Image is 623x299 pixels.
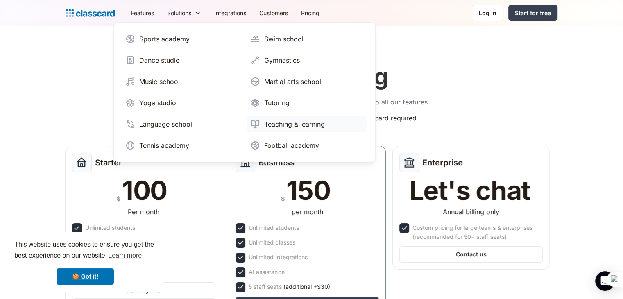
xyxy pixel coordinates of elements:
[107,249,143,262] a: learn more about cookies
[249,223,299,232] div: Unlimited students
[139,77,180,86] div: Music school
[139,119,192,129] div: Language school
[247,137,367,154] a: Football academy
[57,268,114,285] a: dismiss cookie message
[515,9,551,17] div: Start for free
[247,73,367,90] a: Martial arts school
[264,119,325,129] div: Teaching & learning
[264,98,290,108] div: Tutoring
[161,4,208,22] div: Solutions
[249,238,295,247] div: Unlimited classes
[139,55,180,65] div: Dance studio
[264,77,321,86] div: Martial arts school
[139,98,176,108] div: Yoga studio
[249,253,307,262] div: Unlimited Integrations
[122,73,242,90] a: Music school
[508,5,557,21] a: Start for free
[139,34,190,44] div: Sports academy
[399,246,543,263] a: Contact us
[253,4,295,22] a: Customers
[139,140,189,150] div: Tennis academy
[247,52,367,68] a: Gymnastics
[264,140,319,150] div: Football academy
[14,240,156,262] span: This website uses cookies to ensure you get the best experience on our website.
[122,137,242,154] a: Tennis academy
[595,271,615,291] div: Open Intercom Messenger
[264,55,300,65] div: Gymnastics
[66,7,115,19] a: Logo
[128,207,159,217] div: Per month
[409,177,530,204] div: Let's chat
[247,95,367,111] a: Tutoring
[295,4,326,22] a: Pricing
[113,22,376,162] nav: Solutions
[122,31,242,47] a: Sports academy
[258,158,294,168] h2: Business
[122,52,242,68] a: Dance studio
[117,193,120,204] div: $
[249,267,284,276] div: AI assistance
[344,113,417,122] div: No credit card required
[122,177,167,204] div: 100
[412,223,541,241] div: Custom pricing for large teams & enterprises (recommended for 50+ staff seats)
[125,4,161,22] a: Features
[443,207,499,217] div: Annual billing only
[122,116,242,132] a: Language school
[249,282,330,291] div: 5 staff seats
[208,4,253,22] a: Integrations
[472,5,503,21] a: Log in
[479,9,496,17] div: Log in
[281,193,285,204] div: $
[264,34,304,44] div: Swim school
[122,95,242,111] a: Yoga studio
[283,282,330,291] span: (additional +$30)
[85,223,135,232] div: Unlimited students
[95,158,122,168] h2: Starter
[247,116,367,132] a: Teaching & learning
[247,31,367,47] a: Swim school
[167,9,191,17] div: Solutions
[292,207,323,217] div: per month
[7,232,164,292] div: cookieconsent
[286,177,330,204] div: 150
[422,158,463,168] h2: Enterprise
